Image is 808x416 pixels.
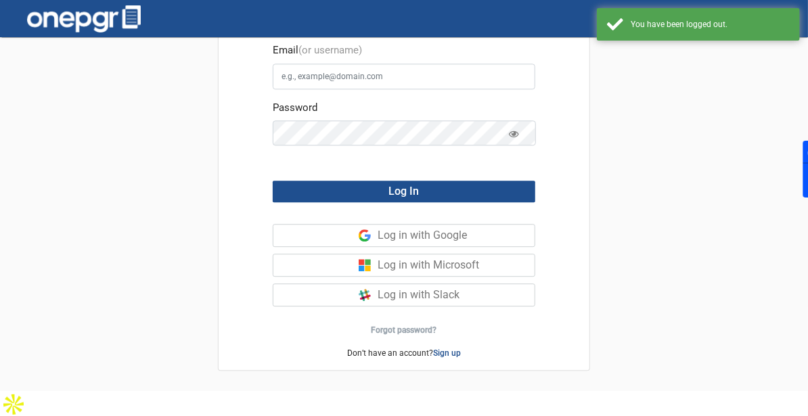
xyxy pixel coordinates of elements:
a: Forgot password? [372,325,437,335]
span: Log In [389,185,420,198]
p: Don’t have an account? [219,347,589,359]
div: Log in with Google [378,225,535,246]
button: Log In [273,181,535,202]
label: Password [273,100,317,116]
img: one-pgr-logo-white.svg [27,5,141,32]
div: You have been logged out. [631,18,790,30]
a: Sign up [433,348,461,358]
div: Log in with Slack [378,284,535,306]
input: e.g., example@domain.com [273,64,535,89]
label: Email [273,43,362,58]
div: Log in with Microsoft [378,254,535,276]
span: (or username) [298,44,362,56]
